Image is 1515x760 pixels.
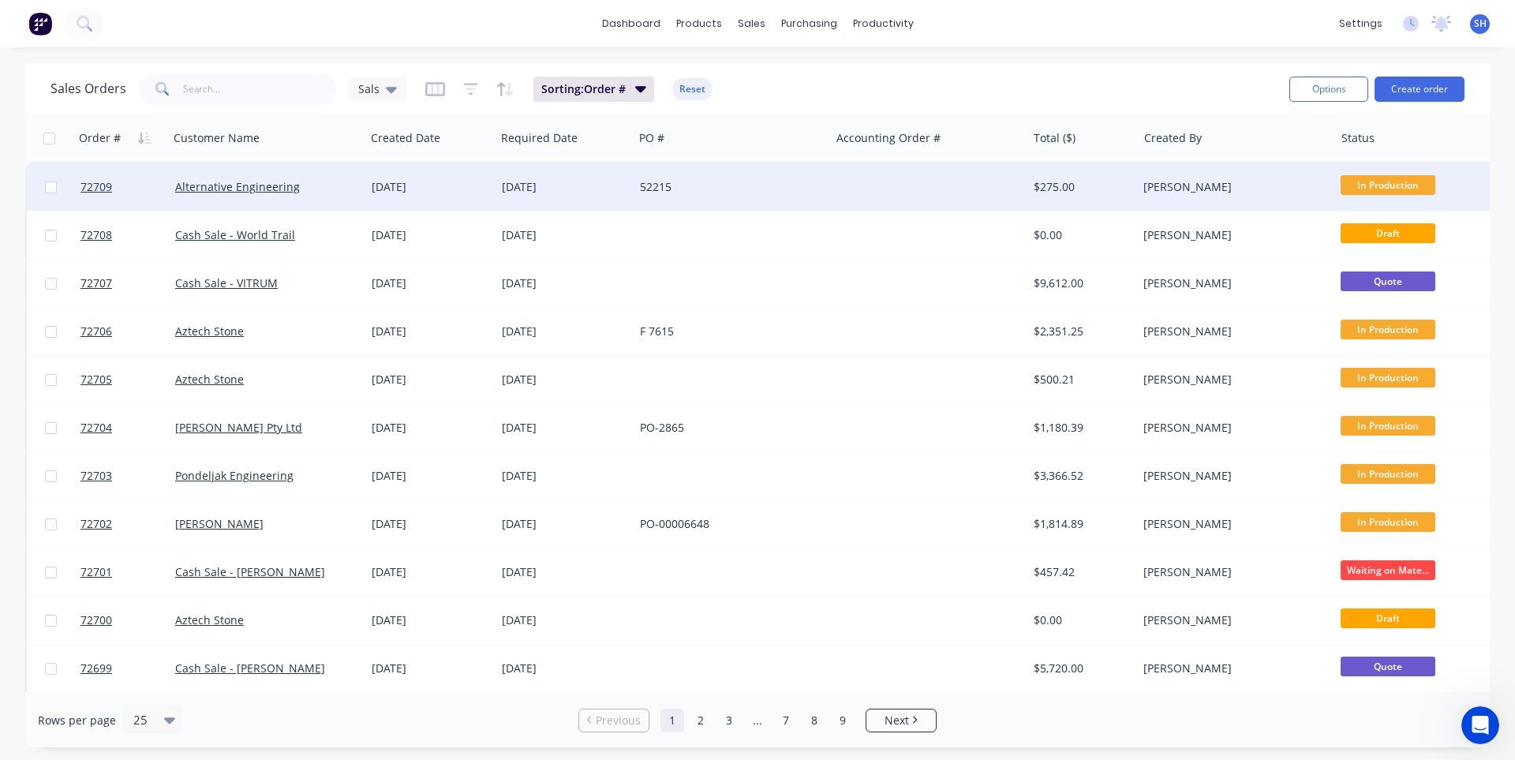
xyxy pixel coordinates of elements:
div: [PERSON_NAME] [1143,372,1319,387]
div: PO-00006648 [640,516,815,532]
span: 72709 [80,179,112,195]
a: Page 7 [774,709,798,732]
a: Cash Sale - VITRUM [175,275,278,290]
span: 72700 [80,612,112,628]
h1: Sales Orders [50,81,126,96]
div: $275.00 [1034,179,1126,195]
a: Aztech Stone [175,324,244,339]
a: Previous page [579,713,649,728]
div: Total ($) [1034,130,1075,146]
button: Reset [673,78,712,100]
button: Create order [1375,77,1464,102]
span: In Production [1341,512,1435,532]
iframe: Intercom live chat [1461,706,1499,744]
div: Order # [79,130,121,146]
a: 72707 [80,260,175,307]
div: [DATE] [502,612,627,628]
input: Search... [183,73,337,105]
div: [PERSON_NAME] [1143,179,1319,195]
div: [DATE] [372,275,489,291]
span: 72701 [80,564,112,580]
span: Waiting on Mate... [1341,560,1435,580]
div: [DATE] [372,179,489,195]
div: PO-2865 [640,420,815,436]
div: Required Date [501,130,578,146]
div: [DATE] [502,275,627,291]
a: 72700 [80,597,175,644]
a: Pondeljak Engineering [175,468,294,483]
div: [DATE] [372,324,489,339]
a: 72709 [80,163,175,211]
a: dashboard [594,12,668,36]
a: [PERSON_NAME] Pty Ltd [175,420,302,435]
a: Cash Sale - [PERSON_NAME] [175,661,325,676]
a: Cash Sale - World Trail [175,227,295,242]
a: [PERSON_NAME] [175,516,264,531]
div: [PERSON_NAME] [1143,468,1319,484]
div: $1,814.89 [1034,516,1126,532]
a: Page 2 [689,709,713,732]
a: Cash Sale - [PERSON_NAME] [175,564,325,579]
div: [DATE] [372,227,489,243]
a: Page 1 is your current page [660,709,684,732]
div: [DATE] [502,420,627,436]
span: Previous [596,713,641,728]
div: sales [730,12,773,36]
a: 72706 [80,308,175,355]
span: Draft [1341,608,1435,628]
div: $2,351.25 [1034,324,1126,339]
div: $0.00 [1034,612,1126,628]
span: Next [885,713,909,728]
span: 72705 [80,372,112,387]
div: [DATE] [502,227,627,243]
a: 72702 [80,500,175,548]
div: [PERSON_NAME] [1143,227,1319,243]
div: [DATE] [502,516,627,532]
a: Aztech Stone [175,372,244,387]
a: Next page [866,713,936,728]
div: [DATE] [502,324,627,339]
span: 72708 [80,227,112,243]
span: 72707 [80,275,112,291]
div: [DATE] [502,468,627,484]
a: 72705 [80,356,175,403]
div: [DATE] [372,612,489,628]
a: Aztech Stone [175,612,244,627]
div: [PERSON_NAME] [1143,420,1319,436]
span: Draft [1341,223,1435,243]
div: F 7615 [640,324,815,339]
a: Page 3 [717,709,741,732]
div: $1,180.39 [1034,420,1126,436]
div: [DATE] [372,661,489,676]
div: $3,366.52 [1034,468,1126,484]
div: [DATE] [372,468,489,484]
div: PO # [639,130,664,146]
span: Sorting: Order # [541,81,626,97]
div: Status [1341,130,1375,146]
div: [DATE] [372,516,489,532]
span: In Production [1341,464,1435,484]
span: In Production [1341,320,1435,339]
div: Accounting Order # [836,130,941,146]
a: 72701 [80,548,175,596]
div: [DATE] [502,564,627,580]
ul: Pagination [572,709,943,732]
div: [PERSON_NAME] [1143,661,1319,676]
div: Created By [1144,130,1202,146]
div: [PERSON_NAME] [1143,516,1319,532]
div: [PERSON_NAME] [1143,564,1319,580]
div: [PERSON_NAME] [1143,612,1319,628]
button: Options [1289,77,1368,102]
a: Jump forward [746,709,769,732]
div: $500.21 [1034,372,1126,387]
a: Page 8 [802,709,826,732]
span: In Production [1341,175,1435,195]
div: [DATE] [372,420,489,436]
div: Created Date [371,130,440,146]
span: Quote [1341,657,1435,676]
span: 72706 [80,324,112,339]
div: settings [1331,12,1390,36]
a: 72704 [80,404,175,451]
span: 72703 [80,468,112,484]
span: Rows per page [38,713,116,728]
